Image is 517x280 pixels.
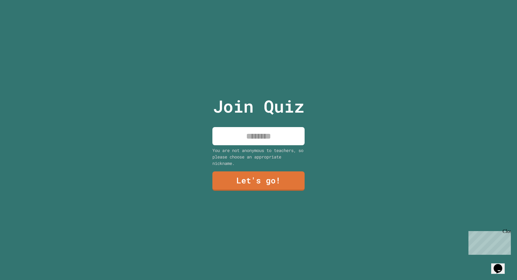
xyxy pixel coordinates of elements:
[213,94,304,119] p: Join Quiz
[212,147,305,166] div: You are not anonymous to teachers, so please choose an appropriate nickname.
[491,255,511,274] iframe: chat widget
[2,2,42,39] div: Chat with us now!Close
[466,229,511,255] iframe: chat widget
[212,171,305,191] a: Let's go!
